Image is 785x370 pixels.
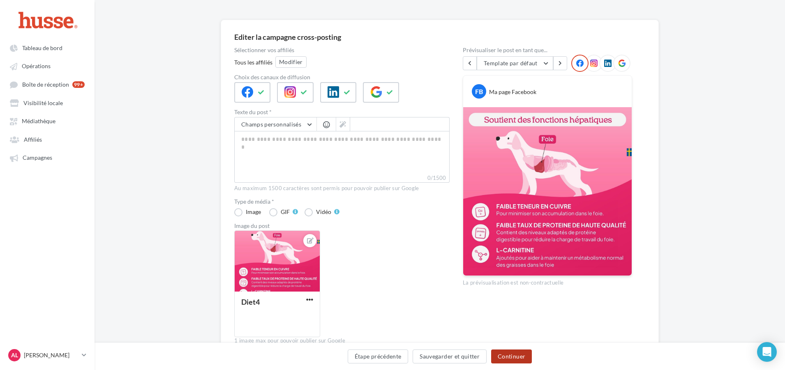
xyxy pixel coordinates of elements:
div: Image [246,209,261,215]
div: Diet4 [241,297,260,306]
span: Boîte de réception [22,81,69,88]
div: Vidéo [316,209,331,215]
span: Template par défaut [484,60,538,67]
span: AL [11,351,18,359]
p: [PERSON_NAME] [24,351,78,359]
button: Champs personnalisés [235,117,316,131]
a: Visibilité locale [5,95,90,110]
div: Ma page Facebook [489,88,536,96]
a: Affiliés [5,132,90,147]
a: Tableau de bord [5,40,90,55]
label: 0/1500 [234,174,450,183]
span: Tableau de bord [22,44,62,51]
span: Affiliés [24,136,42,143]
div: Tous les affiliés [234,58,272,67]
div: GIF [281,209,290,215]
div: Open Intercom Messenger [757,342,777,362]
span: Champs personnalisés [241,121,301,128]
a: Opérations [5,58,90,73]
div: Au maximum 1500 caractères sont permis pour pouvoir publier sur Google [234,185,450,192]
span: Médiathèque [22,118,55,125]
div: 99+ [72,81,85,88]
div: Image du post [234,223,450,229]
button: Continuer [491,349,532,363]
button: Sauvegarder et quitter [413,349,487,363]
a: AL [PERSON_NAME] [7,347,88,363]
div: 1 image max pour pouvoir publier sur Google [234,337,450,345]
span: Visibilité locale [23,99,63,106]
button: Modifier [275,56,307,68]
label: Choix des canaux de diffusion [234,74,450,80]
a: Campagnes [5,150,90,165]
a: Médiathèque [5,113,90,128]
div: Sélectionner vos affiliés [234,47,450,53]
div: La prévisualisation est non-contractuelle [463,276,632,287]
a: Boîte de réception 99+ [5,77,90,92]
button: Étape précédente [348,349,409,363]
span: Campagnes [23,154,52,161]
span: Opérations [22,63,51,70]
label: Texte du post * [234,109,450,115]
label: Type de média * [234,199,450,205]
div: FB [472,84,486,99]
button: Template par défaut [477,56,553,70]
div: Prévisualiser le post en tant que... [463,47,632,53]
div: Editer la campagne cross-posting [234,33,341,41]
